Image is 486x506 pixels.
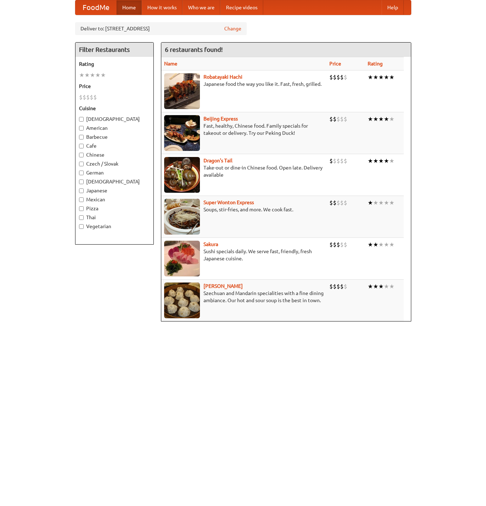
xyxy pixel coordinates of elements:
[79,126,84,131] input: American
[79,178,150,185] label: [DEMOGRAPHIC_DATA]
[329,199,333,207] li: $
[333,73,337,81] li: $
[203,74,242,80] b: Robatayaki Hachi
[203,241,218,247] a: Sakura
[333,115,337,123] li: $
[84,71,90,79] li: ★
[340,157,344,165] li: $
[203,158,232,163] a: Dragon's Tail
[164,80,324,88] p: Japanese food the way you like it. Fast, fresh, grilled.
[389,283,394,290] li: ★
[79,197,84,202] input: Mexican
[389,73,394,81] li: ★
[344,283,347,290] li: $
[373,115,378,123] li: ★
[182,0,220,15] a: Who we are
[378,157,384,165] li: ★
[337,199,340,207] li: $
[384,199,389,207] li: ★
[224,25,241,32] a: Change
[164,157,200,193] img: dragon.jpg
[75,0,117,15] a: FoodMe
[378,241,384,249] li: ★
[83,93,86,101] li: $
[164,61,177,67] a: Name
[329,73,333,81] li: $
[340,73,344,81] li: $
[337,115,340,123] li: $
[378,283,384,290] li: ★
[79,71,84,79] li: ★
[79,171,84,175] input: German
[203,200,254,205] a: Super Wonton Express
[389,157,394,165] li: ★
[79,169,150,176] label: German
[100,71,106,79] li: ★
[373,73,378,81] li: ★
[164,164,324,178] p: Take-out or dine-in Chinese food. Open late. Delivery available
[164,122,324,137] p: Fast, healthy, Chinese food. Family specials for takeout or delivery. Try our Peking Duck!
[329,157,333,165] li: $
[164,283,200,318] img: shandong.jpg
[79,93,83,101] li: $
[79,124,150,132] label: American
[378,73,384,81] li: ★
[164,115,200,151] img: beijing.jpg
[79,117,84,122] input: [DEMOGRAPHIC_DATA]
[75,43,153,57] h4: Filter Restaurants
[344,73,347,81] li: $
[93,93,97,101] li: $
[79,187,150,194] label: Japanese
[86,93,90,101] li: $
[164,206,324,213] p: Soups, stir-fries, and more. We cook fast.
[164,248,324,262] p: Sushi specials daily. We serve fast, friendly, fresh Japanese cuisine.
[389,199,394,207] li: ★
[79,188,84,193] input: Japanese
[368,199,373,207] li: ★
[340,199,344,207] li: $
[384,283,389,290] li: ★
[220,0,263,15] a: Recipe videos
[142,0,182,15] a: How it works
[164,73,200,109] img: robatayaki.jpg
[344,241,347,249] li: $
[368,283,373,290] li: ★
[79,162,84,166] input: Czech / Slovak
[79,224,84,229] input: Vegetarian
[340,241,344,249] li: $
[337,241,340,249] li: $
[337,157,340,165] li: $
[79,133,150,141] label: Barbecue
[164,241,200,276] img: sakura.jpg
[203,116,238,122] a: Beijing Express
[79,205,150,212] label: Pizza
[384,73,389,81] li: ★
[337,73,340,81] li: $
[79,135,84,139] input: Barbecue
[164,199,200,235] img: superwonton.jpg
[373,157,378,165] li: ★
[79,83,150,90] h5: Price
[90,71,95,79] li: ★
[344,115,347,123] li: $
[333,157,337,165] li: $
[373,283,378,290] li: ★
[384,241,389,249] li: ★
[368,241,373,249] li: ★
[340,283,344,290] li: $
[389,115,394,123] li: ★
[344,199,347,207] li: $
[203,283,243,289] a: [PERSON_NAME]
[368,61,383,67] a: Rating
[368,157,373,165] li: ★
[329,115,333,123] li: $
[95,71,100,79] li: ★
[79,144,84,148] input: Cafe
[79,116,150,123] label: [DEMOGRAPHIC_DATA]
[79,214,150,221] label: Thai
[337,283,340,290] li: $
[79,142,150,149] label: Cafe
[79,151,150,158] label: Chinese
